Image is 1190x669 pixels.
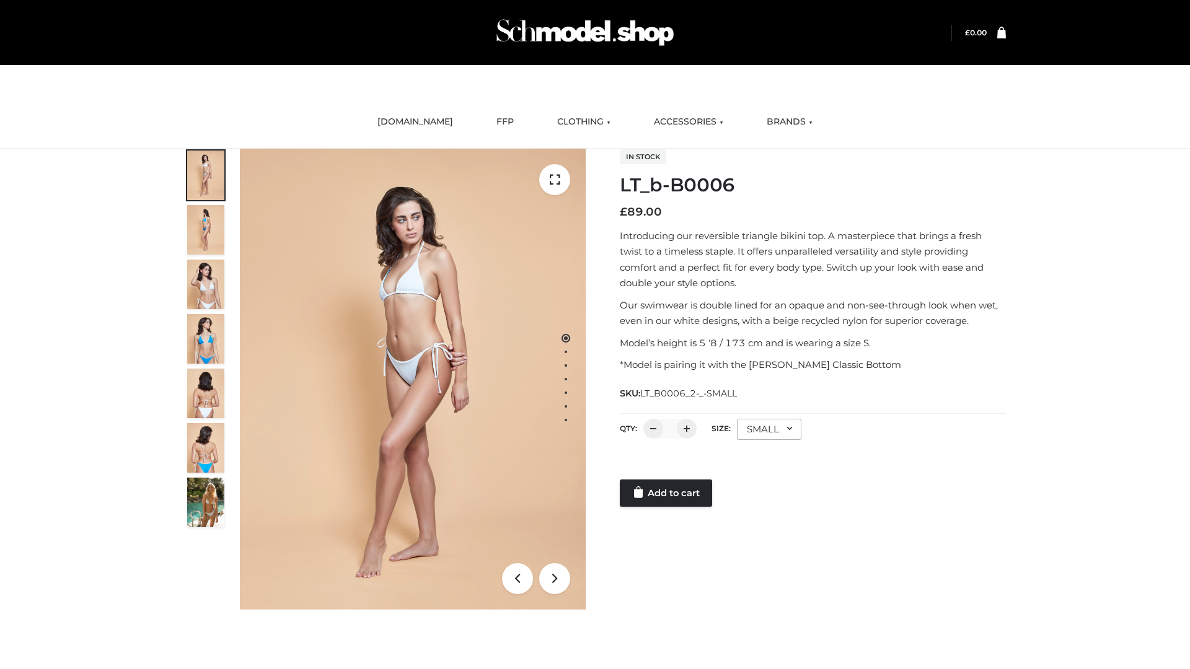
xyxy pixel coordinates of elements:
[712,424,731,433] label: Size:
[620,228,1006,291] p: Introducing our reversible triangle bikini top. A masterpiece that brings a fresh twist to a time...
[368,108,462,136] a: [DOMAIN_NAME]
[620,174,1006,196] h1: LT_b-B0006
[620,357,1006,373] p: *Model is pairing it with the [PERSON_NAME] Classic Bottom
[645,108,733,136] a: ACCESSORIES
[187,369,224,418] img: ArielClassicBikiniTop_CloudNine_AzureSky_OW114ECO_7-scaled.jpg
[965,28,970,37] span: £
[620,424,637,433] label: QTY:
[737,419,801,440] div: SMALL
[620,205,627,219] span: £
[487,108,523,136] a: FFP
[187,423,224,473] img: ArielClassicBikiniTop_CloudNine_AzureSky_OW114ECO_8-scaled.jpg
[187,205,224,255] img: ArielClassicBikiniTop_CloudNine_AzureSky_OW114ECO_2-scaled.jpg
[965,28,987,37] a: £0.00
[187,260,224,309] img: ArielClassicBikiniTop_CloudNine_AzureSky_OW114ECO_3-scaled.jpg
[620,479,712,507] a: Add to cart
[240,149,586,610] img: ArielClassicBikiniTop_CloudNine_AzureSky_OW114ECO_1
[620,386,738,401] span: SKU:
[187,478,224,527] img: Arieltop_CloudNine_AzureSky2.jpg
[187,151,224,200] img: ArielClassicBikiniTop_CloudNine_AzureSky_OW114ECO_1-scaled.jpg
[620,297,1006,329] p: Our swimwear is double lined for an opaque and non-see-through look when wet, even in our white d...
[548,108,620,136] a: CLOTHING
[620,335,1006,351] p: Model’s height is 5 ‘8 / 173 cm and is wearing a size S.
[757,108,822,136] a: BRANDS
[492,8,678,57] img: Schmodel Admin 964
[620,149,666,164] span: In stock
[187,314,224,364] img: ArielClassicBikiniTop_CloudNine_AzureSky_OW114ECO_4-scaled.jpg
[620,205,662,219] bdi: 89.00
[640,388,737,399] span: LT_B0006_2-_-SMALL
[965,28,987,37] bdi: 0.00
